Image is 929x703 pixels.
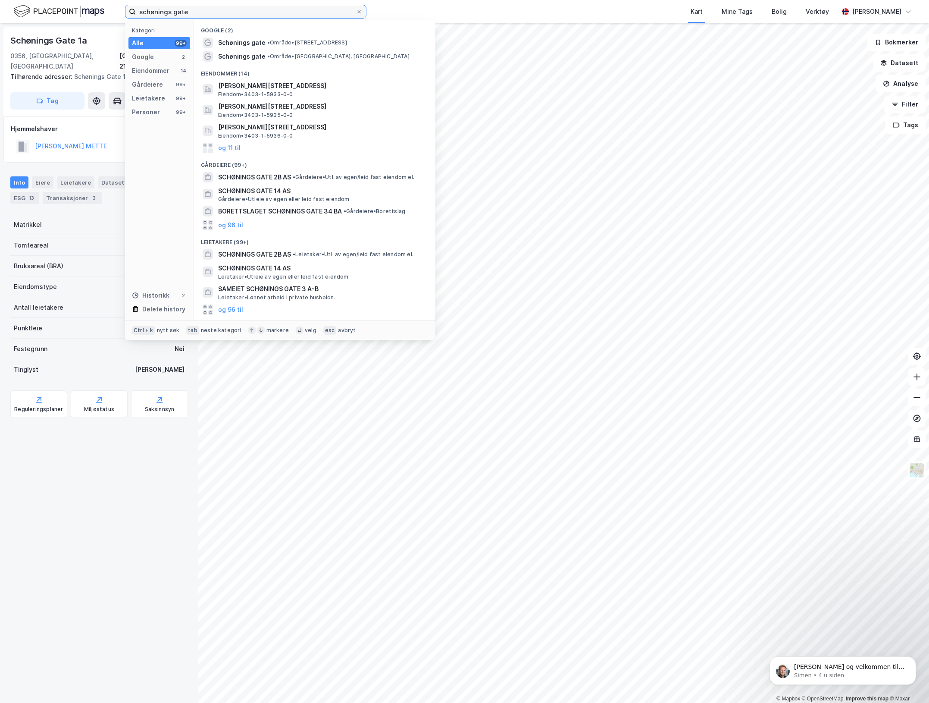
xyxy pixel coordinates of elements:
[10,51,119,72] div: 0356, [GEOGRAPHIC_DATA], [GEOGRAPHIC_DATA]
[132,107,160,117] div: Personer
[267,53,410,60] span: Område • [GEOGRAPHIC_DATA], [GEOGRAPHIC_DATA]
[293,174,295,180] span: •
[194,232,435,248] div: Leietakere (99+)
[14,282,57,292] div: Eiendomstype
[218,294,335,301] span: Leietaker • Lønnet arbeid i private husholdn.
[186,326,199,335] div: tab
[194,317,435,332] div: Personer (99+)
[90,194,98,202] div: 3
[14,220,42,230] div: Matrikkel
[293,174,414,181] span: Gårdeiere • Utl. av egen/leid fast eiendom el.
[218,304,243,315] button: og 96 til
[10,34,89,47] div: Schønings Gate 1a
[772,6,787,17] div: Bolig
[344,208,346,214] span: •
[14,4,104,19] img: logo.f888ab2527a4732fd821a326f86c7f29.svg
[218,91,293,98] span: Eiendom • 3403-1-5933-0-0
[722,6,753,17] div: Mine Tags
[175,344,185,354] div: Nei
[852,6,901,17] div: [PERSON_NAME]
[218,172,291,182] span: SCHØNINGS GATE 2B AS
[218,101,425,112] span: [PERSON_NAME][STREET_ADDRESS]
[11,124,188,134] div: Hjemmelshaver
[14,344,47,354] div: Festegrunn
[180,292,187,299] div: 2
[119,51,188,72] div: [GEOGRAPHIC_DATA], 214/332
[132,290,169,301] div: Historikk
[10,176,28,188] div: Info
[867,34,926,51] button: Bokmerker
[218,284,425,294] span: SAMEIET SCHØNINGS GATE 3 A-B
[14,406,63,413] div: Reguleringsplaner
[175,40,187,47] div: 99+
[10,92,84,110] button: Tag
[885,116,926,134] button: Tags
[323,326,337,335] div: esc
[218,196,350,203] span: Gårdeiere • Utleie av egen eller leid fast eiendom
[14,302,63,313] div: Antall leietakere
[293,251,295,257] span: •
[14,364,38,375] div: Tinglyst
[218,112,293,119] span: Eiendom • 3403-1-5935-0-0
[876,75,926,92] button: Analyse
[43,192,102,204] div: Transaksjoner
[293,251,413,258] span: Leietaker • Utl. av egen/leid fast eiendom el.
[194,20,435,36] div: Google (2)
[32,176,53,188] div: Eiere
[691,6,703,17] div: Kart
[218,186,425,196] span: SCHØNINGS GATE 14 AS
[14,323,42,333] div: Punktleie
[14,261,63,271] div: Bruksareal (BRA)
[132,27,190,34] div: Kategori
[338,327,356,334] div: avbryt
[218,132,293,139] span: Eiendom • 3403-1-5936-0-0
[27,194,36,202] div: 13
[344,208,405,215] span: Gårdeiere • Borettslag
[175,81,187,88] div: 99+
[132,326,155,335] div: Ctrl + k
[38,33,149,41] p: Message from Simen, sent 4 u siden
[57,176,94,188] div: Leietakere
[846,696,888,702] a: Improve this map
[98,176,130,188] div: Datasett
[10,73,74,80] span: Tilhørende adresser:
[873,54,926,72] button: Datasett
[305,327,316,334] div: velg
[145,406,175,413] div: Saksinnsyn
[14,240,48,251] div: Tomteareal
[135,364,185,375] div: [PERSON_NAME]
[157,327,180,334] div: nytt søk
[218,81,425,91] span: [PERSON_NAME][STREET_ADDRESS]
[142,304,185,314] div: Delete history
[175,95,187,102] div: 99+
[218,249,291,260] span: SCHØNINGS GATE 2B AS
[884,96,926,113] button: Filter
[194,155,435,170] div: Gårdeiere (99+)
[175,109,187,116] div: 99+
[266,327,289,334] div: markere
[194,63,435,79] div: Eiendommer (14)
[132,79,163,90] div: Gårdeiere
[132,93,165,104] div: Leietakere
[218,220,243,230] button: og 96 til
[10,192,39,204] div: ESG
[180,53,187,60] div: 2
[201,327,241,334] div: neste kategori
[218,273,349,280] span: Leietaker • Utleie av egen eller leid fast eiendom
[10,72,181,82] div: Schønings Gate 1b
[136,5,356,18] input: Søk på adresse, matrikkel, gårdeiere, leietakere eller personer
[180,67,187,74] div: 14
[132,52,154,62] div: Google
[267,53,270,60] span: •
[218,51,266,62] span: Schønings gate
[218,38,266,48] span: Schønings gate
[132,66,169,76] div: Eiendommer
[132,38,144,48] div: Alle
[218,263,425,273] span: SCHØNINGS GATE 14 AS
[267,39,270,46] span: •
[802,696,844,702] a: OpenStreetMap
[806,6,829,17] div: Verktøy
[218,143,241,153] button: og 11 til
